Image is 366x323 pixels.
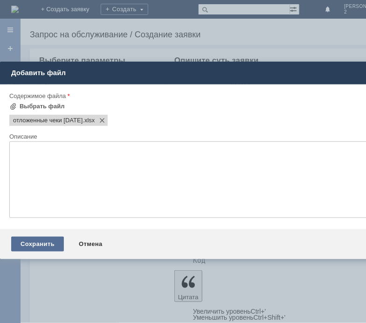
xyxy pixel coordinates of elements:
div: Выбрать файл [20,103,65,110]
div: прошу удалить отложенные чеки [DATE] [4,4,136,11]
span: отложенные чеки 14.10.2025.xlsx [13,117,83,124]
span: отложенные чеки 14.10.2025.xlsx [83,117,95,124]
